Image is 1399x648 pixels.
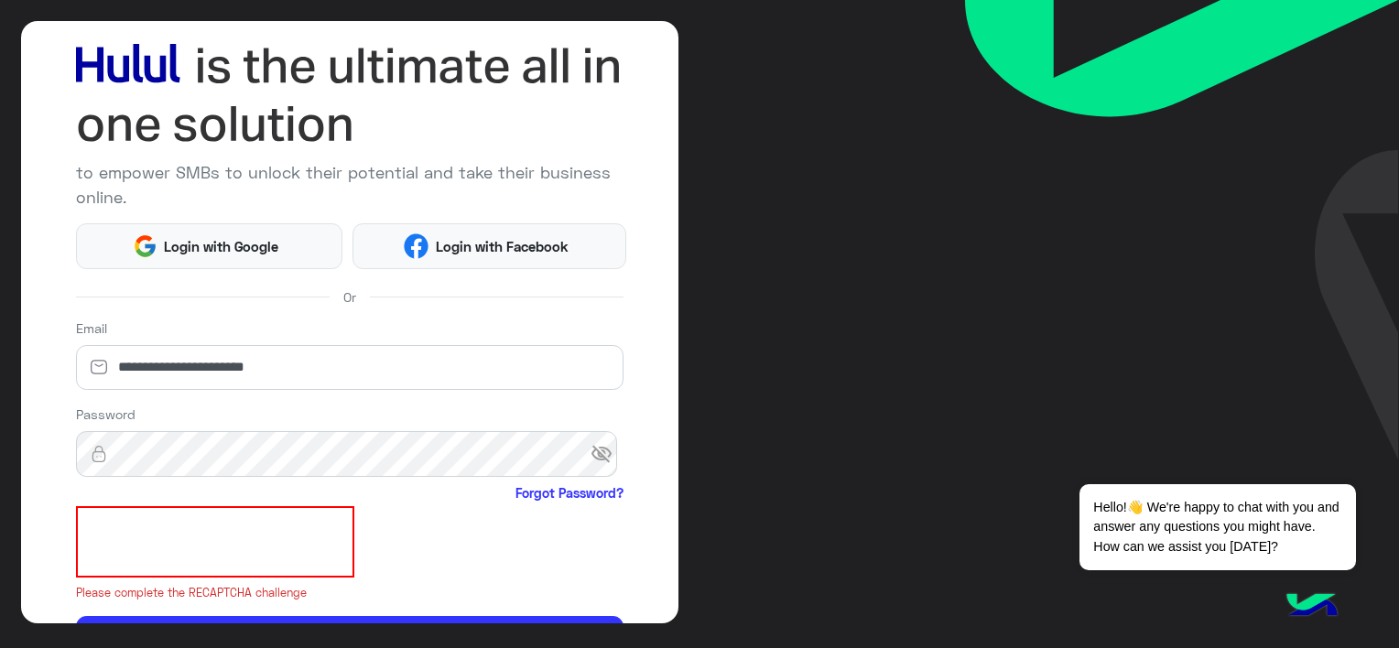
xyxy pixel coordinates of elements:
[133,233,157,258] img: Google
[76,585,624,602] small: Please complete the RECAPTCHA challenge
[76,358,122,376] img: email
[352,223,626,269] button: Login with Facebook
[76,405,136,424] label: Password
[343,287,356,307] span: Or
[76,160,624,210] p: to empower SMBs to unlock their potential and take their business online.
[404,233,428,258] img: Facebook
[76,37,624,154] img: hululLoginTitle_EN.svg
[76,319,107,338] label: Email
[591,437,624,470] span: visibility_off
[76,223,343,269] button: Login with Google
[1280,575,1344,639] img: hulul-logo.png
[515,483,624,502] a: Forgot Password?
[428,236,575,257] span: Login with Facebook
[157,236,286,257] span: Login with Google
[1079,484,1355,570] span: Hello!👋 We're happy to chat with you and answer any questions you might have. How can we assist y...
[76,506,354,578] iframe: reCAPTCHA
[76,445,122,463] img: lock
